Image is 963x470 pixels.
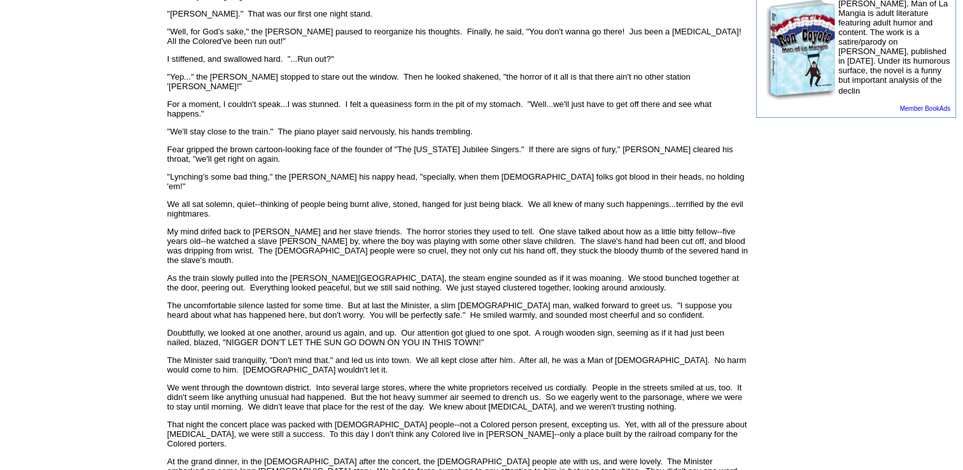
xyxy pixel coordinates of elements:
p: "Lynching's some bad thing," the [PERSON_NAME] his nappy head, "specially, when them [DEMOGRAPHIC... [167,172,750,191]
p: "[PERSON_NAME]." That was our first one night stand. [167,9,750,18]
p: As the train slowly pulled into the [PERSON_NAME][GEOGRAPHIC_DATA], the steam engine sounded as i... [167,273,750,292]
p: My mind drifed back to [PERSON_NAME] and her slave friends. The horror stories they used to tell.... [167,227,750,265]
p: "Well, for God's sake," the [PERSON_NAME] paused to reorganize his thoughts. Finally, he said, "Y... [167,27,750,46]
p: We all sat solemn, quiet--thinking of people being burnt alive, stoned, hanged for just being bla... [167,199,750,218]
a: Member BookAds [900,105,950,112]
p: "We'll stay close to the train." The piano player said nervously, his hands trembling. [167,127,750,136]
p: Fear gripped the brown cartoon-looking face of the founder of "The [US_STATE] Jubilee Singers." I... [167,145,750,164]
p: "Yep..." the [PERSON_NAME] stopped to stare out the window. Then he looked shakened, "the horror ... [167,72,750,91]
p: I stiffened, and swallowed hard. "...Run out?" [167,54,750,64]
p: Doubtfully, we looked at one another, around us again, and up. Our attention got glued to one spo... [167,328,750,347]
p: For a moment, I couldn't speak...I was stunned. I felt a queasiness form in the pit of my stomach... [167,99,750,118]
p: That night the concert place was packed with [DEMOGRAPHIC_DATA] people--not a Colored person pres... [167,420,750,448]
p: The uncomfortable silence lasted for some time. But at last the Minister, a slim [DEMOGRAPHIC_DAT... [167,301,750,320]
p: The Minister said tranquilly, "Don't mind that." and led us into town. We all kept close after hi... [167,355,750,374]
p: We went through the downtown district. Into several large stores, where the white proprietors rec... [167,383,750,411]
